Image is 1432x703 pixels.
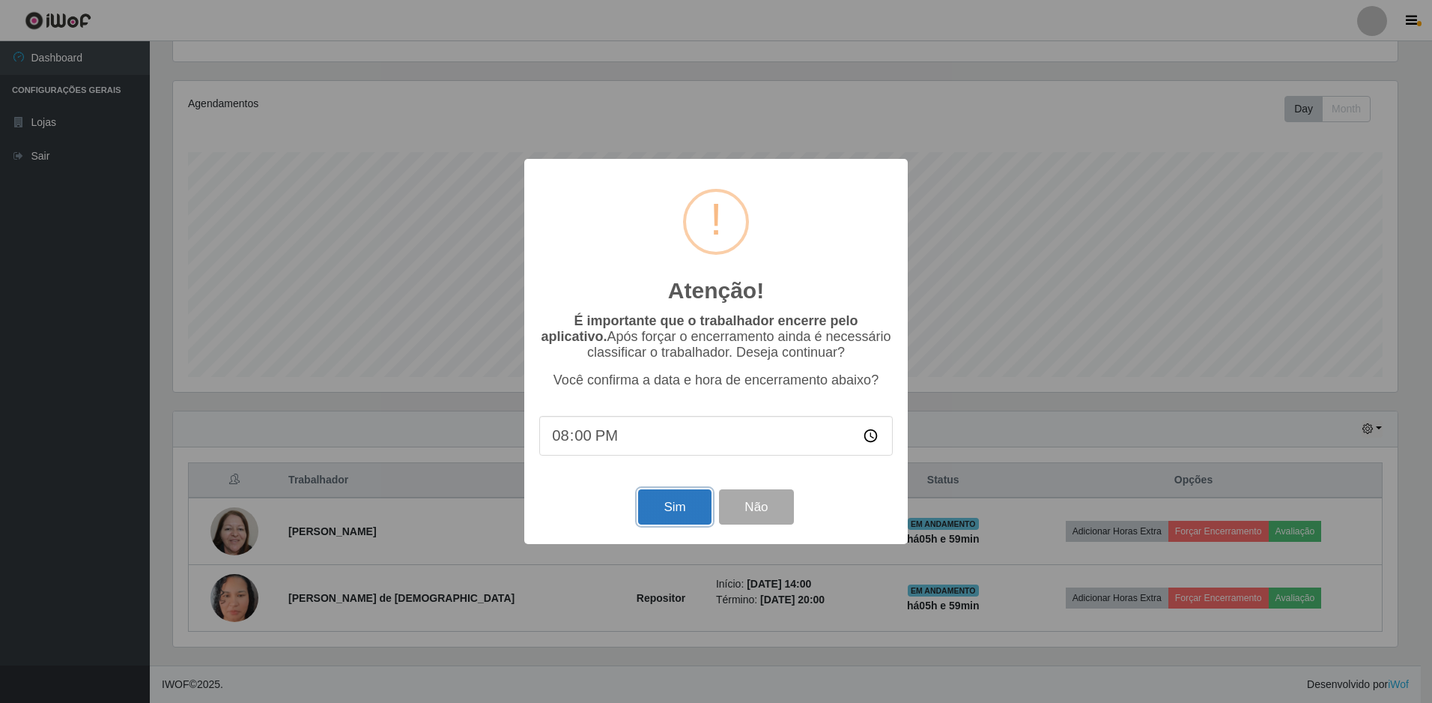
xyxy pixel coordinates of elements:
p: Você confirma a data e hora de encerramento abaixo? [539,372,893,388]
p: Após forçar o encerramento ainda é necessário classificar o trabalhador. Deseja continuar? [539,313,893,360]
button: Sim [638,489,711,525]
button: Não [719,489,793,525]
b: É importante que o trabalhador encerre pelo aplicativo. [541,313,858,344]
h2: Atenção! [668,277,764,304]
